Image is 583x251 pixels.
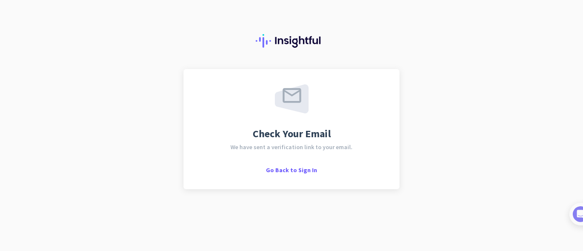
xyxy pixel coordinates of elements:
[275,84,309,113] img: email-sent
[253,129,331,139] span: Check Your Email
[256,34,327,48] img: Insightful
[266,166,317,174] span: Go Back to Sign In
[230,144,353,150] span: We have sent a verification link to your email.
